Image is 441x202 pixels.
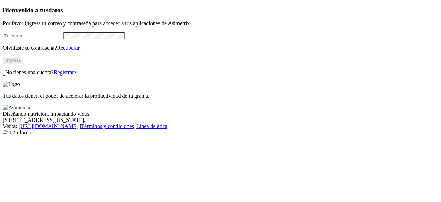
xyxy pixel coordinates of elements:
[3,129,438,136] div: © 2025 Iluma
[3,81,20,87] img: Logo
[3,117,438,123] div: [STREET_ADDRESS][US_STATE].
[3,7,438,14] h3: Bienvenido a tus
[3,93,438,99] p: Tus datos tienen el poder de acelerar la productividad de tu granja.
[19,123,79,129] a: [URL][DOMAIN_NAME]
[48,7,63,14] span: datos
[3,123,438,129] div: Visita : | |
[3,57,23,64] button: Ingresa
[3,45,438,51] p: Olvidaste tu contraseña?
[54,69,76,75] a: Regístrate
[3,20,438,27] p: Por favor ingresa tu correo y contraseña para acceder a tus aplicaciones de Asimetrix:
[3,105,30,111] img: Asimetrix
[3,111,438,117] div: Diseñando nutrición, impactando vidas.
[3,32,64,39] input: Tu correo
[136,123,167,129] a: Línea de ética
[81,123,134,129] a: Términos y condiciones
[57,45,80,51] a: Recuperar
[3,69,438,76] p: ¿No tienes una cuenta?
